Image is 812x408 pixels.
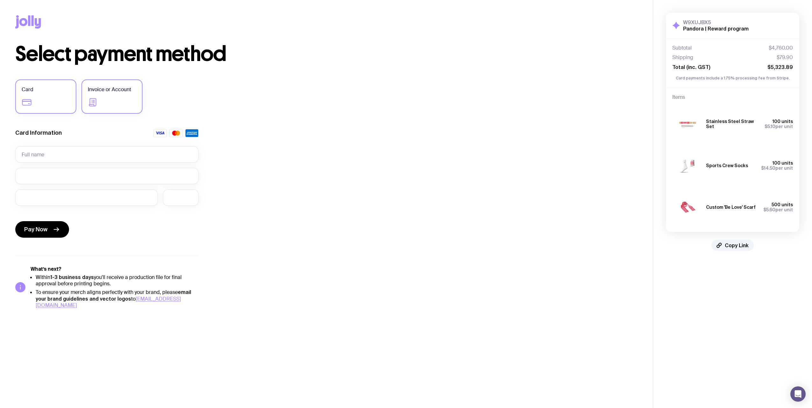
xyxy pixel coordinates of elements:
[50,274,94,280] strong: 1-3 business days
[761,166,775,171] span: $14.50
[790,386,806,402] div: Open Intercom Messenger
[672,64,710,70] span: Total (inc. GST)
[763,207,775,212] span: $5.60
[711,240,754,251] button: Copy Link
[672,94,793,100] h4: Items
[725,242,749,248] span: Copy Link
[683,19,749,25] h3: W9XUJBX5
[169,194,192,201] iframe: Secure payment input frame
[88,86,131,93] span: Invoice or Account
[767,64,793,70] span: $5,323.89
[36,289,199,309] li: To ensure your merch aligns perfectly with your brand, please to
[773,160,793,166] span: 100 units
[763,207,793,212] span: per unit
[773,119,793,124] span: 100 units
[765,124,775,129] span: $5.10
[761,166,793,171] span: per unit
[777,54,793,61] span: $79.90
[22,173,192,179] iframe: Secure payment input frame
[683,25,749,32] h2: Pandora | Reward program
[15,146,199,163] input: Full name
[15,221,69,238] button: Pay Now
[672,54,693,61] span: Shipping
[15,44,638,64] h1: Select payment method
[672,75,793,81] p: Card payments include a 1.75% processing fee from Stripe.
[36,274,199,287] li: Within you'll receive a production file for final approval before printing begins.
[706,163,748,168] h3: Sports Crew Socks
[22,194,151,201] iframe: Secure payment input frame
[22,86,33,93] span: Card
[769,45,793,51] span: $4,760.00
[36,296,181,309] a: [EMAIL_ADDRESS][DOMAIN_NAME]
[706,119,759,129] h3: Stainless Steel Straw Set
[672,45,692,51] span: Subtotal
[31,266,199,272] h5: What’s next?
[24,226,47,233] span: Pay Now
[772,202,793,207] span: 500 units
[15,129,62,137] label: Card Information
[706,205,756,210] h3: Custom 'Be Love' Scarf
[765,124,793,129] span: per unit
[36,289,191,302] strong: email your brand guidelines and vector logos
